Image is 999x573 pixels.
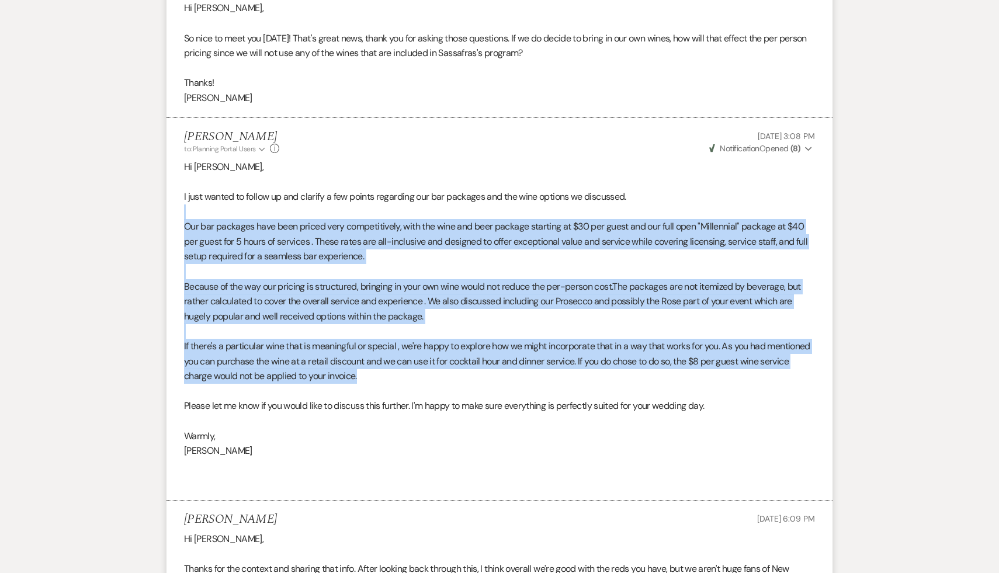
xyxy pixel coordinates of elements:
p: [PERSON_NAME] [184,91,815,106]
span: Opened [709,143,800,154]
p: Warmly, [184,429,815,444]
button: to: Planning Portal Users [184,144,267,154]
span: Notification [720,143,759,154]
h5: [PERSON_NAME] [184,130,279,144]
p: Hi [PERSON_NAME], [184,159,815,175]
p: [PERSON_NAME] [184,443,815,459]
p: Because of the way our pricing is structured, bringing in your own wine would not reduce the per-... [184,279,815,324]
button: NotificationOpened (8) [707,143,815,155]
span: [DATE] 6:09 PM [757,513,815,524]
p: Hi [PERSON_NAME], [184,1,815,16]
p: Our bar packages have been priced very competitively, with the wine and beer package starting at ... [184,219,815,264]
strong: ( 8 ) [790,143,800,154]
p: Please let me know if you would like to discuss this further. I'm happy to make sure everything i... [184,398,815,414]
span: [DATE] 3:08 PM [758,131,815,141]
h5: [PERSON_NAME] [184,512,277,527]
p: Thanks! [184,75,815,91]
p: I just wanted to follow up and clarify a few points regarding our bar packages and the wine optio... [184,189,815,204]
p: So nice to meet you [DATE]! That's great news, thank you for asking those questions. If we do dec... [184,31,815,61]
p: If there's a particular wine that is meaningful or special , we're happy to explore how we might ... [184,339,815,384]
p: Hi [PERSON_NAME], [184,532,815,547]
span: to: Planning Portal Users [184,144,256,154]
